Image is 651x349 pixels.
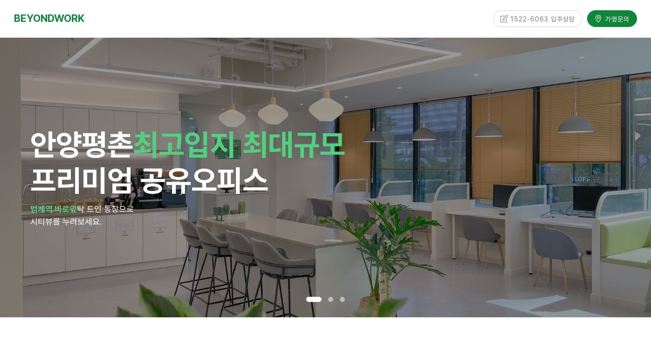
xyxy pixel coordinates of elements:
[603,14,630,23] span: 가맹문의
[30,204,77,214] strong: 범계역 바로앞
[82,127,133,162] span: 평촌
[587,10,637,27] a: 가맹문의
[77,204,134,214] span: 탁 트인 통창으로
[14,10,84,27] a: BEYONDWORK
[30,127,345,198] span: 안양 프리미엄 공유오피스
[133,127,345,162] span: 최고입지 최대규모
[30,217,102,226] span: 시티뷰를 누려보세요.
